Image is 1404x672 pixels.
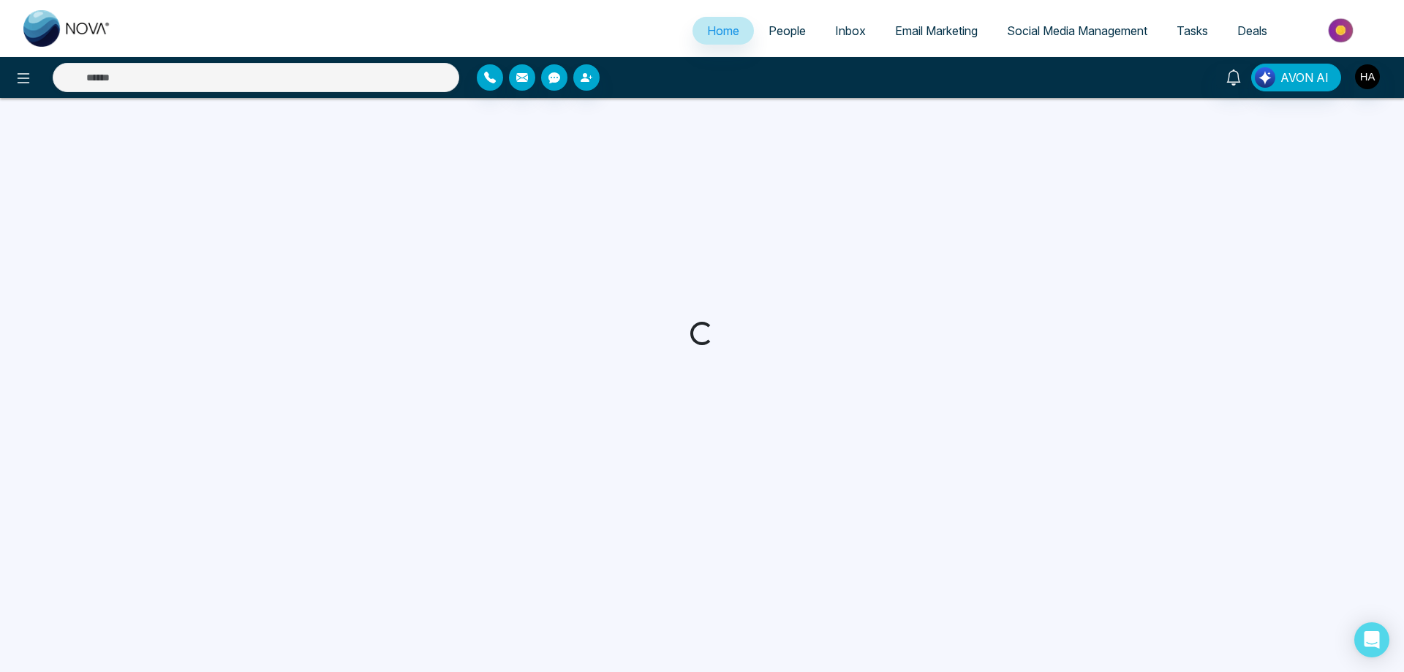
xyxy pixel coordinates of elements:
img: User Avatar [1355,64,1380,89]
span: Deals [1237,23,1267,38]
span: Email Marketing [895,23,978,38]
span: Home [707,23,739,38]
a: Email Marketing [880,17,992,45]
a: Inbox [820,17,880,45]
span: AVON AI [1280,69,1329,86]
div: Open Intercom Messenger [1354,622,1389,657]
span: Inbox [835,23,866,38]
a: Home [692,17,754,45]
img: Market-place.gif [1289,14,1395,47]
button: AVON AI [1251,64,1341,91]
span: People [769,23,806,38]
span: Social Media Management [1007,23,1147,38]
a: Tasks [1162,17,1223,45]
a: Social Media Management [992,17,1162,45]
a: People [754,17,820,45]
img: Nova CRM Logo [23,10,111,47]
a: Deals [1223,17,1282,45]
span: Tasks [1177,23,1208,38]
img: Lead Flow [1255,67,1275,88]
